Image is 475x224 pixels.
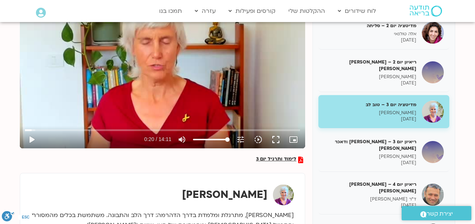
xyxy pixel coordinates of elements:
a: ההקלטות שלי [285,4,329,18]
h5: מדיטציה יום 3 – טוב לב [324,101,416,108]
a: קורסים ופעילות [225,4,279,18]
p: [DATE] [324,160,416,166]
a: יצירת קשר [402,206,471,220]
p: ד"ר [PERSON_NAME] [324,196,416,202]
span: יצירת קשר [427,209,453,219]
p: אלה טולנאי [324,31,416,37]
p: [PERSON_NAME] [324,110,416,116]
p: [DATE] [324,116,416,122]
img: תודעה בריאה [410,6,442,17]
img: ריאיון יום 2 – טארה בראך ודן סיגל [422,61,444,83]
strong: [PERSON_NAME] [182,188,267,202]
a: עזרה [191,4,219,18]
img: מדיטציה יום 2 – סליחה [422,22,444,44]
h5: ריאיון יום 3 – [PERSON_NAME] ודאכר [PERSON_NAME] [324,138,416,152]
p: [PERSON_NAME] [324,153,416,160]
h5: ריאיון יום 2 – [PERSON_NAME] [PERSON_NAME] [324,59,416,72]
span: לימוד ותרגיל יום 3 [256,156,296,163]
h5: ריאיון יום 4 – [PERSON_NAME] [PERSON_NAME] [324,181,416,194]
img: ריאיון יום 4 – אסף סטי אל-בר ודניאלה ספקטור [422,184,444,206]
img: סנדיה בר קמה [273,184,294,205]
p: [PERSON_NAME] [324,74,416,80]
img: מדיטציה יום 3 – טוב לב [422,101,444,123]
img: ריאיון יום 3 – טארה בראך ודאכר קלטנר [422,141,444,163]
p: [DATE] [324,37,416,43]
p: [DATE] [324,202,416,209]
h5: מדיטציה יום 2 – סליחה [324,22,416,29]
p: [DATE] [324,80,416,86]
a: לימוד ותרגיל יום 3 [256,156,303,163]
a: תמכו בנו [156,4,186,18]
a: לוח שידורים [334,4,380,18]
